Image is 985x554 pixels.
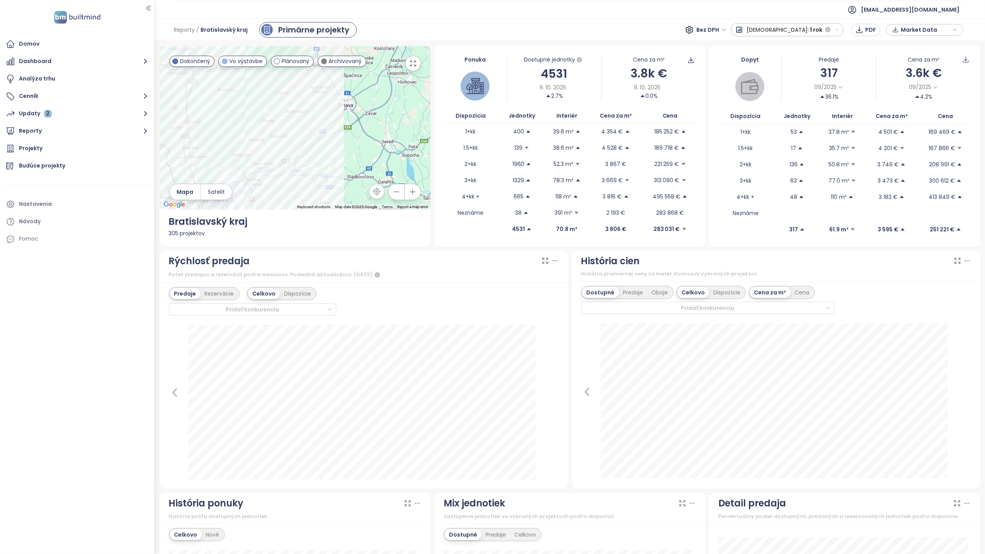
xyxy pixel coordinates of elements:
span: Reporty [174,23,195,37]
div: 3.6k € [876,64,971,82]
p: 4 501 € [878,128,898,136]
p: 167 866 € [929,144,955,152]
div: História ponuky [169,496,244,511]
span: caret-up [625,129,630,134]
span: caret-up [957,162,962,167]
a: Domov [4,36,150,52]
p: 317 [789,225,798,234]
span: caret-down [851,178,856,183]
span: 09/2025 [909,83,932,91]
span: caret-down [574,210,579,215]
span: caret-down [851,145,856,151]
span: caret-up [798,129,804,135]
span: caret-up [526,161,531,167]
span: caret-up [575,129,581,134]
td: Neznáme [718,205,772,221]
span: caret-down [851,129,856,135]
div: Pomoc [19,234,38,244]
span: caret-up [624,194,629,199]
th: Cena za m² [863,109,920,124]
div: Pomoc [4,231,150,247]
div: 3.8k € [602,64,696,82]
p: 413 849 € [929,193,956,201]
span: Bez DPH [697,24,726,36]
p: 251 221 € [930,225,954,234]
p: 139 [514,144,522,152]
p: 4 528 € [602,144,623,152]
span: caret-down [851,162,856,167]
p: 4 354 € [602,127,623,136]
span: Vo výstavbe [230,57,263,65]
span: caret-up [798,145,803,151]
span: caret-up [526,178,531,183]
span: Plánovaný [282,57,310,65]
p: 2 193 € [606,209,625,217]
th: Jednotky [498,108,546,123]
div: Počet predajov a rezervácií podľa mesiacov. Posledná aktualizácia: [DATE] [169,270,559,279]
p: 78.3 m² [553,176,574,185]
div: 4531 [507,65,601,83]
p: 3 806 € [605,225,626,233]
span: Market Data [901,24,951,36]
div: Dostupné jednotky [507,55,601,65]
p: 283 868 € [656,209,684,217]
th: Interiér [546,108,587,123]
p: 48 [790,193,797,201]
p: 189 718 € [654,144,679,152]
div: Celkovo [170,529,202,540]
td: 3+kk [718,173,772,189]
span: caret-down [900,145,905,151]
p: 118 m² [556,192,572,201]
button: Updaty 2 [4,106,150,121]
div: Analýza trhu [19,74,55,84]
span: Dokončený [180,57,210,65]
p: 61.9 m² [829,225,849,234]
div: 305 projektov [169,229,421,238]
p: 77.0 m² [828,176,849,185]
button: [DEMOGRAPHIC_DATA]:1 rok [731,23,844,36]
div: 2.7% [546,92,563,100]
span: caret-up [820,94,825,99]
div: História cien [581,254,640,268]
span: caret-up [900,129,905,135]
p: 3 749 € [877,160,899,169]
span: caret-up [680,145,686,150]
th: Dispozícia [718,109,772,124]
span: caret-up [573,194,578,199]
p: 3 816 € [603,192,622,201]
span: caret-up [900,178,906,183]
p: 283 031 € [653,225,680,233]
p: 665 [514,192,524,201]
a: Report a map error [397,205,428,209]
p: 1960 [512,160,524,168]
p: 35.7 m² [829,144,849,152]
p: 208 991 € [929,160,955,169]
div: Bratislavský kraj [169,214,421,229]
div: Percentuálny podiel dostupných, predaných a rezervovaných jednotiek podľa dispozície. [718,513,971,520]
span: Mapa [177,188,193,196]
button: PDF [851,24,880,36]
span: Map data ©2025 Google [335,205,377,209]
p: 3 867 € [605,160,626,168]
div: 317 [782,64,876,82]
div: button [890,24,959,36]
span: 09/2025 [815,83,837,91]
p: 63 [790,176,797,185]
span: caret-up [799,162,805,167]
div: Updaty [19,109,52,118]
p: 3 473 € [878,176,899,185]
div: 36.1% [820,92,839,101]
span: caret-up [526,129,531,134]
th: Cena [920,109,971,124]
td: 1+kk [718,124,772,140]
button: Reporty [4,123,150,139]
span: caret-down [524,145,529,150]
span: [EMAIL_ADDRESS][DOMAIN_NAME] [861,0,959,19]
span: PDF [865,26,876,34]
div: Oboje [648,287,672,298]
p: 3 595 € [878,225,898,234]
div: Predaje [170,288,201,299]
span: caret-up [681,129,686,134]
div: Cena za m² [633,55,665,64]
span: Archivovaný [329,57,362,65]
